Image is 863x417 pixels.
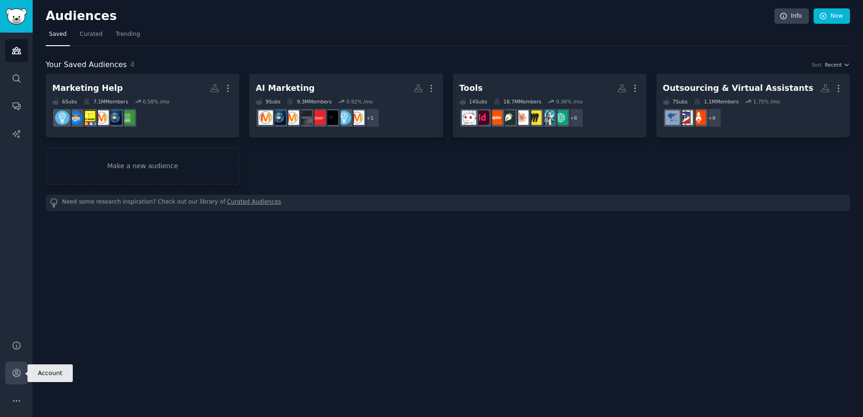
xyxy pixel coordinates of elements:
[691,110,706,125] img: StartUpIndia
[227,198,281,208] a: Curated Audiences
[46,9,774,24] h2: Audiences
[285,110,299,125] img: AskMarketing
[46,59,127,71] span: Your Saved Audiences
[52,82,123,94] div: Marketing Help
[462,110,476,125] img: productivity
[77,27,106,46] a: Curated
[46,195,850,211] div: Need some research inspiration? Check out our library of
[49,30,67,39] span: Saved
[46,27,70,46] a: Saved
[52,98,77,105] div: 6 Sub s
[812,62,822,68] div: Sort
[814,8,850,24] a: New
[81,110,96,125] img: DigitalMarketingHelp
[130,60,135,69] span: 4
[656,74,850,137] a: Outsourcing & Virtual Assistants7Subs1.1MMembers1.75% /mo+4StartUpIndiabuhaydigitalBPOinPH
[256,98,280,105] div: 9 Sub s
[663,98,688,105] div: 7 Sub s
[360,108,380,128] div: + 1
[556,98,583,105] div: 0.36 % /mo
[271,110,286,125] img: digital_marketing
[107,110,122,125] img: digital_marketing
[311,110,325,125] img: AI_Marketing_Strategy
[350,110,364,125] img: marketing
[80,30,103,39] span: Curated
[249,74,443,137] a: AI Marketing9Subs9.3MMembers0.92% /mo+1marketingEntrepreneurArtificialInteligenceAI_Marketing_Str...
[540,110,555,125] img: automation
[678,110,693,125] img: buhaydigital
[501,110,515,125] img: graphic_design
[564,108,584,128] div: + 6
[324,110,338,125] img: ArtificialInteligence
[6,8,27,25] img: GummySearch logo
[774,8,809,24] a: Info
[488,110,502,125] img: zapier
[553,110,568,125] img: ChatGPT
[84,98,128,105] div: 7.1M Members
[459,82,483,94] div: Tools
[665,110,680,125] img: BPOinPH
[702,108,722,128] div: + 4
[258,110,273,125] img: DigitalMarketing
[256,82,314,94] div: AI Marketing
[46,147,239,185] a: Make a new audience
[116,30,140,39] span: Trending
[55,110,70,125] img: Entrepreneur
[120,110,135,125] img: LocalMarketingHelp
[143,98,169,105] div: 0.58 % /mo
[298,110,312,125] img: agency
[825,62,850,68] button: Recent
[663,82,814,94] div: Outsourcing & Virtual Assistants
[94,110,109,125] img: marketing
[459,98,487,105] div: 14 Sub s
[112,27,143,46] a: Trending
[68,110,83,125] img: MarketingHelp
[475,110,489,125] img: indesign
[753,98,780,105] div: 1.75 % /mo
[494,98,541,105] div: 18.7M Members
[346,98,373,105] div: 0.92 % /mo
[514,110,529,125] img: ClaudeHomies
[453,74,647,137] a: Tools14Subs18.7MMembers0.36% /mo+6ChatGPTautomationmiroClaudeHomiesgraphic_designzapierindesignpr...
[337,110,351,125] img: Entrepreneur
[527,110,542,125] img: miro
[825,62,842,68] span: Recent
[46,74,239,137] a: Marketing Help6Subs7.1MMembers0.58% /moLocalMarketingHelpdigital_marketingmarketingDigitalMarketi...
[694,98,738,105] div: 1.1M Members
[287,98,331,105] div: 9.3M Members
